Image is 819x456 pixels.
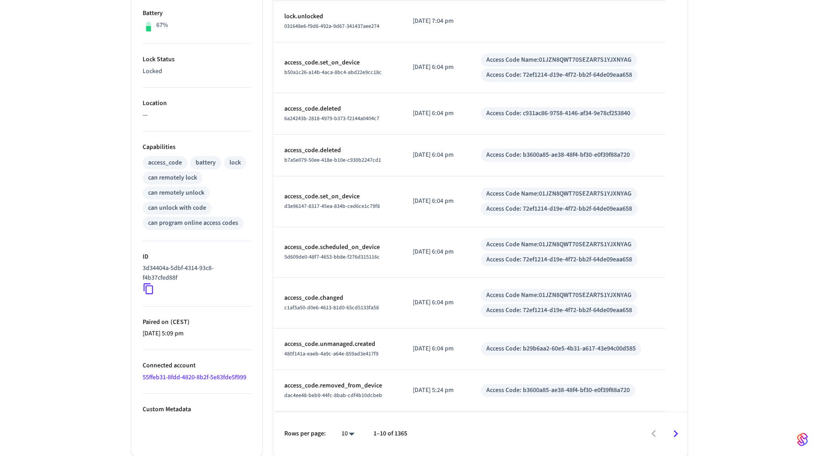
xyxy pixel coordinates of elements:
[413,247,458,257] p: [DATE] 6:04 pm
[486,55,632,65] div: Access Code Name: 01JZN8QWT70SEZAR7S1YJXNYAG
[148,203,206,213] div: can unlock with code
[486,291,632,300] div: Access Code Name: 01JZN8QWT70SEZAR7S1YJXNYAG
[143,318,251,327] p: Paired on
[148,188,204,198] div: can remotely unlock
[413,298,458,308] p: [DATE] 6:04 pm
[143,99,251,108] p: Location
[148,173,197,183] div: can remotely lock
[284,253,380,261] span: 5d609de0-48f7-4653-bb8e-f276d315116c
[486,306,632,315] div: Access Code: 72ef1214-d19e-4f72-bb2f-64de09eaa658
[797,432,808,447] img: SeamLogoGradient.69752ec5.svg
[337,427,359,440] div: 10
[373,429,407,439] p: 1–10 of 1365
[143,9,251,18] p: Battery
[143,111,251,120] p: —
[284,202,380,210] span: d3e96147-8317-45ea-834b-ced6ce1c79f8
[143,329,251,339] p: [DATE] 5:09 pm
[413,109,458,118] p: [DATE] 6:04 pm
[143,55,251,64] p: Lock Status
[665,423,686,445] button: Go to next page
[284,69,382,76] span: b50a1c26-a14b-4aca-8bc4-abd22e9cc18c
[486,344,636,354] div: Access Code: b29b6aa2-60e5-4b31-a617-43e94c00d585
[284,22,379,30] span: 031648e6-f9d6-492a-9d67-341437aee274
[284,293,391,303] p: access_code.changed
[284,192,391,201] p: access_code.set_on_device
[284,12,391,21] p: lock.unlocked
[143,405,251,414] p: Custom Metadata
[284,156,381,164] span: b7a5e079-50ee-418e-b10e-c930b2247cd1
[284,339,391,349] p: access_code.unmanaged.created
[143,264,248,283] p: 3d34404a-5dbf-4314-93c8-f4b37cfed88f
[284,115,379,122] span: 6a24243b-2818-4979-b373-f2144a0404c7
[148,218,238,228] div: can program online access codes
[229,158,241,168] div: lock
[486,109,630,118] div: Access Code: c931ac86-9758-4146-af34-9e78cf253840
[413,150,458,160] p: [DATE] 6:04 pm
[284,104,391,114] p: access_code.deleted
[143,373,246,382] a: 55ffeb31-8fdd-4820-8b2f-5e83fde5f999
[486,386,630,395] div: Access Code: b3600a85-ae38-48f4-bf30-e0f39f88a720
[284,58,391,68] p: access_code.set_on_device
[156,21,168,30] p: 67%
[284,392,382,399] span: dac4ee48-beb9-44fc-8bab-cdf4b10dcbeb
[486,189,632,199] div: Access Code Name: 01JZN8QWT70SEZAR7S1YJXNYAG
[143,67,251,76] p: Locked
[413,63,458,72] p: [DATE] 6:04 pm
[143,361,251,371] p: Connected account
[284,304,379,312] span: c1af5a50-d0e6-4613-81d0-65cd5133fa58
[486,150,630,160] div: Access Code: b3600a85-ae38-48f4-bf30-e0f39f88a720
[148,158,182,168] div: access_code
[486,70,632,80] div: Access Code: 72ef1214-d19e-4f72-bb2f-64de09eaa658
[284,350,378,358] span: 480f141a-eaeb-4a9c-a64e-859ad3e417f9
[413,344,458,354] p: [DATE] 6:04 pm
[284,243,391,252] p: access_code.scheduled_on_device
[284,381,391,391] p: access_code.removed_from_device
[413,386,458,395] p: [DATE] 5:24 pm
[284,146,391,155] p: access_code.deleted
[169,318,190,327] span: ( CEST )
[284,429,326,439] p: Rows per page:
[413,16,458,26] p: [DATE] 7:04 pm
[196,158,216,168] div: battery
[143,252,251,262] p: ID
[486,240,632,249] div: Access Code Name: 01JZN8QWT70SEZAR7S1YJXNYAG
[413,196,458,206] p: [DATE] 6:04 pm
[143,143,251,152] p: Capabilities
[486,204,632,214] div: Access Code: 72ef1214-d19e-4f72-bb2f-64de09eaa658
[486,255,632,265] div: Access Code: 72ef1214-d19e-4f72-bb2f-64de09eaa658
